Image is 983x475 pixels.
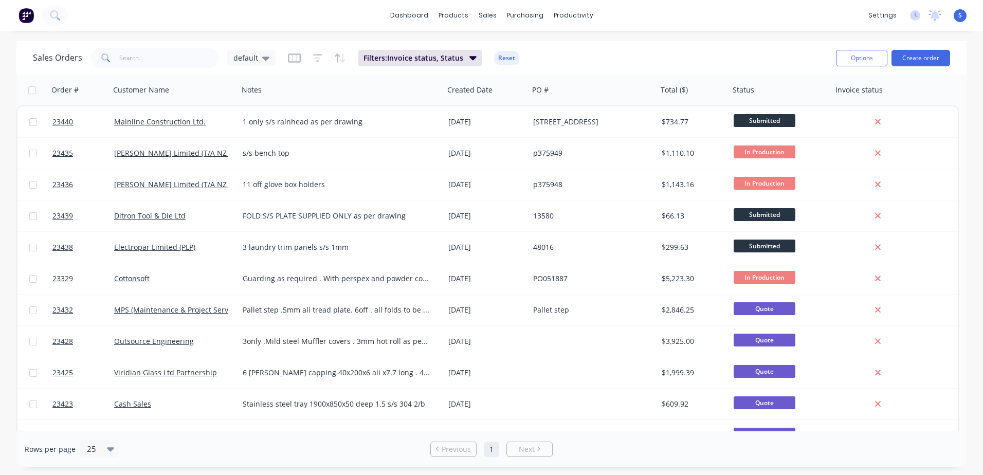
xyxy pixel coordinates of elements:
[661,85,688,95] div: Total ($)
[114,179,270,189] a: [PERSON_NAME] Limited (T/A NZ Creameries)
[448,336,525,346] div: [DATE]
[835,85,883,95] div: Invoice status
[448,179,525,190] div: [DATE]
[734,177,795,190] span: In Production
[734,145,795,158] span: In Production
[448,242,525,252] div: [DATE]
[533,117,647,127] div: [STREET_ADDRESS]
[734,240,795,252] span: Submitted
[533,273,647,284] div: PO051887
[52,242,73,252] span: 23438
[52,232,114,263] a: 23438
[243,399,430,409] div: Stainless steel tray 1900x850x50 deep 1.5 s/s 304 2/b
[448,273,525,284] div: [DATE]
[734,428,795,441] span: Quote
[52,399,73,409] span: 23423
[958,11,962,20] span: S
[533,148,647,158] div: p375949
[533,211,647,221] div: 13580
[448,117,525,127] div: [DATE]
[52,420,114,451] a: 23422
[734,334,795,346] span: Quote
[532,85,549,95] div: PO #
[51,85,79,95] div: Order #
[662,242,722,252] div: $299.63
[114,305,257,315] a: MPS (Maintenance & Project Services Ltd)
[662,430,722,441] div: $377.70
[33,53,82,63] h1: Sales Orders
[448,211,525,221] div: [DATE]
[734,271,795,284] span: In Production
[662,305,722,315] div: $2,846.25
[448,430,525,441] div: [DATE]
[243,179,430,190] div: 11 off glove box holders
[52,326,114,357] a: 23428
[734,365,795,378] span: Quote
[891,50,950,66] button: Create order
[734,396,795,409] span: Quote
[502,8,549,23] div: purchasing
[358,50,482,66] button: Filters:Invoice status, Status
[243,336,430,346] div: 3only .Mild steel Muffler covers . 3mm hot roll as per drawings .Painting is up to customer to so...
[433,8,474,23] div: products
[734,208,795,221] span: Submitted
[385,8,433,23] a: dashboard
[52,368,73,378] span: 23425
[52,263,114,294] a: 23329
[662,399,722,409] div: $609.92
[113,85,169,95] div: Customer Name
[243,211,430,221] div: FOLD S/S PLATE SUPPLIED ONLY as per drawing
[243,117,430,127] div: 1 only s/s rainhead as per drawing
[52,305,73,315] span: 23432
[52,357,114,388] a: 23425
[448,148,525,158] div: [DATE]
[662,211,722,221] div: $66.13
[119,48,220,68] input: Search...
[114,336,194,346] a: Outsource Engineering
[52,138,114,169] a: 23435
[549,8,598,23] div: productivity
[233,52,258,63] span: default
[243,430,430,441] div: 12 OFF 30X30X1.5 S/ 304 ANGLES
[52,148,73,158] span: 23435
[442,444,471,454] span: Previous
[52,336,73,346] span: 23428
[114,211,186,221] a: Ditron Tool & Die Ltd
[662,117,722,127] div: $734.77
[114,242,195,252] a: Electropar Limited (PLP)
[836,50,887,66] button: Options
[52,273,73,284] span: 23329
[431,444,476,454] a: Previous page
[507,444,552,454] a: Next page
[363,53,463,63] span: Filters: Invoice status, Status
[448,368,525,378] div: [DATE]
[114,368,217,377] a: Viridian Glass Ltd Partnership
[52,106,114,137] a: 23440
[52,389,114,419] a: 23423
[733,85,754,95] div: Status
[243,368,430,378] div: 6 [PERSON_NAME] capping 40x200x6 ali x7.7 long . 40x40x6 ali angle 7.7 long . no holes and no pow...
[448,305,525,315] div: [DATE]
[533,242,647,252] div: 48016
[114,399,151,409] a: Cash Sales
[662,273,722,284] div: $5,223.30
[114,273,150,283] a: Cottonsoft
[52,117,73,127] span: 23440
[474,8,502,23] div: sales
[242,85,262,95] div: Notes
[734,114,795,127] span: Submitted
[863,8,902,23] div: settings
[484,442,499,457] a: Page 1 is your current page
[662,148,722,158] div: $1,110.10
[662,368,722,378] div: $1,999.39
[52,430,73,441] span: 23422
[19,8,34,23] img: Factory
[25,444,76,454] span: Rows per page
[243,305,430,315] div: Pallet step .5mm ali tread plate. 6off . all folds to be 90 degrees as our press will not over be...
[114,148,270,158] a: [PERSON_NAME] Limited (T/A NZ Creameries)
[52,179,73,190] span: 23436
[519,444,535,454] span: Next
[52,169,114,200] a: 23436
[447,85,493,95] div: Created Date
[114,430,257,440] a: MPS (Maintenance & Project Services Ltd)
